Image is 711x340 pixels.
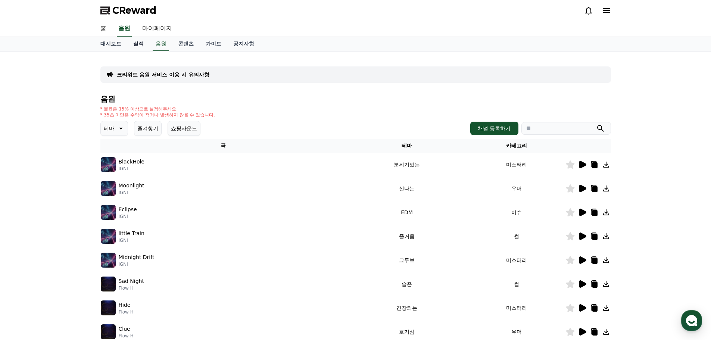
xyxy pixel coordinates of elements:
[101,324,116,339] img: music
[200,37,227,51] a: 가이드
[119,182,144,190] p: Moonlight
[101,157,116,172] img: music
[24,248,28,254] span: 홈
[468,296,565,320] td: 미스터리
[119,277,144,285] p: Sad Night
[112,4,156,16] span: CReward
[168,121,200,136] button: 쇼핑사운드
[468,139,565,153] th: 카테고리
[68,248,77,254] span: 대화
[100,139,346,153] th: 곡
[119,325,130,333] p: Clue
[119,333,134,339] p: Flow H
[468,200,565,224] td: 이슈
[346,296,467,320] td: 긴장되는
[153,37,169,51] a: 음원
[134,121,162,136] button: 즐겨찾기
[101,229,116,244] img: music
[468,248,565,272] td: 미스터리
[470,122,518,135] button: 채널 등록하기
[119,230,144,237] p: little Train
[227,37,260,51] a: 공지사항
[101,300,116,315] img: music
[94,21,112,37] a: 홈
[100,4,156,16] a: CReward
[94,37,127,51] a: 대시보드
[101,277,116,291] img: music
[119,261,155,267] p: IGNI
[119,253,155,261] p: Midnight Drift
[119,237,144,243] p: IGNI
[346,248,467,272] td: 그루브
[468,153,565,177] td: 미스터리
[115,248,124,254] span: 설정
[119,166,144,172] p: IGNI
[119,190,144,196] p: IGNI
[468,224,565,248] td: 썰
[346,200,467,224] td: EDM
[100,112,215,118] p: * 35초 미만은 수익이 적거나 발생하지 않을 수 있습니다.
[119,158,144,166] p: BlackHole
[100,121,128,136] button: 테마
[101,205,116,220] img: music
[96,237,143,255] a: 설정
[346,139,467,153] th: 테마
[117,21,132,37] a: 음원
[346,177,467,200] td: 신나는
[104,123,114,134] p: 테마
[346,272,467,296] td: 슬픈
[468,272,565,296] td: 썰
[119,309,134,315] p: Flow H
[346,153,467,177] td: 분위기있는
[119,206,137,213] p: Eclipse
[101,181,116,196] img: music
[136,21,178,37] a: 마이페이지
[119,213,137,219] p: IGNI
[119,285,144,291] p: Flow H
[100,106,215,112] p: * 볼륨은 15% 이상으로 설정해주세요.
[468,177,565,200] td: 유머
[119,301,131,309] p: Hide
[117,71,209,78] a: 크리워드 음원 서비스 이용 시 유의사항
[346,224,467,248] td: 즐거움
[172,37,200,51] a: 콘텐츠
[49,237,96,255] a: 대화
[101,253,116,268] img: music
[100,95,611,103] h4: 음원
[2,237,49,255] a: 홈
[127,37,150,51] a: 실적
